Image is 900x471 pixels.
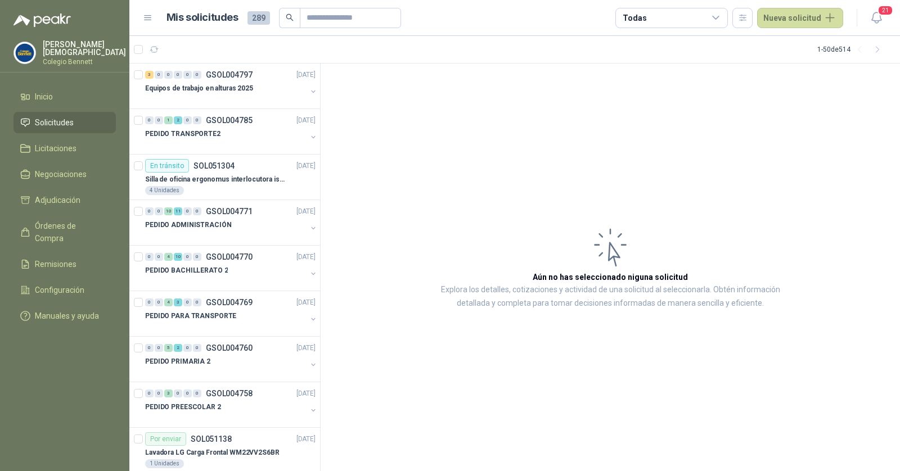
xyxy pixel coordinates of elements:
[155,344,163,352] div: 0
[193,253,201,261] div: 0
[145,114,318,150] a: 0 0 1 2 0 0 GSOL004785[DATE] PEDIDO TRANSPORTE2
[164,390,173,397] div: 3
[296,252,316,262] p: [DATE]
[129,155,320,200] a: En tránsitoSOL051304[DATE] Silla de oficina ergonomus interlocutora isósceles azul4 Unidades
[296,161,316,171] p: [DATE]
[206,344,253,352] p: GSOL004760
[174,390,182,397] div: 0
[877,5,893,16] span: 21
[164,207,173,215] div: 10
[43,40,126,56] p: [PERSON_NAME] [DEMOGRAPHIC_DATA]
[183,344,192,352] div: 0
[13,86,116,107] a: Inicio
[155,116,163,124] div: 0
[13,305,116,327] a: Manuales y ayuda
[35,168,87,180] span: Negociaciones
[174,71,182,79] div: 0
[174,344,182,352] div: 2
[206,298,253,306] p: GSOL004769
[193,116,201,124] div: 0
[35,258,76,270] span: Remisiones
[13,279,116,301] a: Configuración
[145,402,221,413] p: PEDIDO PREESCOLAR 2
[183,71,192,79] div: 0
[166,10,238,26] h1: Mis solicitudes
[13,13,71,27] img: Logo peakr
[145,265,228,276] p: PEDIDO BACHILLERATO 2
[164,116,173,124] div: 1
[164,298,173,306] div: 4
[183,390,192,397] div: 0
[145,459,184,468] div: 1 Unidades
[35,142,76,155] span: Licitaciones
[13,189,116,211] a: Adjudicación
[191,435,232,443] p: SOL051138
[145,356,210,367] p: PEDIDO PRIMARIA 2
[13,138,116,159] a: Licitaciones
[866,8,886,28] button: 21
[817,40,886,58] div: 1 - 50 de 514
[145,250,318,286] a: 0 0 4 10 0 0 GSOL004770[DATE] PEDIDO BACHILLERATO 2
[145,71,154,79] div: 3
[623,12,646,24] div: Todas
[174,298,182,306] div: 3
[35,194,80,206] span: Adjudicación
[286,13,294,21] span: search
[164,253,173,261] div: 4
[433,283,787,310] p: Explora los detalles, cotizaciones y actividad de una solicitud al seleccionarla. Obtén informaci...
[757,8,843,28] button: Nueva solicitud
[43,58,126,65] p: Colegio Bennett
[206,253,253,261] p: GSOL004770
[145,207,154,215] div: 0
[145,296,318,332] a: 0 0 4 3 0 0 GSOL004769[DATE] PEDIDO PARA TRANSPORTE
[174,207,182,215] div: 11
[164,71,173,79] div: 0
[145,116,154,124] div: 0
[296,434,316,445] p: [DATE]
[145,129,220,139] p: PEDIDO TRANSPORTE2
[206,116,253,124] p: GSOL004785
[296,115,316,126] p: [DATE]
[296,206,316,217] p: [DATE]
[193,390,201,397] div: 0
[13,112,116,133] a: Solicitudes
[193,207,201,215] div: 0
[296,70,316,80] p: [DATE]
[13,215,116,249] a: Órdenes de Compra
[35,90,53,103] span: Inicio
[145,432,186,446] div: Por enviar
[145,447,280,458] p: Lavadora LG Carga Frontal WM22VV2S6BR
[13,164,116,185] a: Negociaciones
[35,220,105,244] span: Órdenes de Compra
[206,71,253,79] p: GSOL004797
[296,297,316,308] p: [DATE]
[155,207,163,215] div: 0
[206,390,253,397] p: GSOL004758
[183,298,192,306] div: 0
[35,310,99,322] span: Manuales y ayuda
[183,116,192,124] div: 0
[145,344,154,352] div: 0
[155,71,163,79] div: 0
[183,253,192,261] div: 0
[296,388,316,399] p: [DATE]
[164,344,173,352] div: 5
[35,284,84,296] span: Configuración
[155,253,163,261] div: 0
[155,298,163,306] div: 0
[145,205,318,241] a: 0 0 10 11 0 0 GSOL004771[DATE] PEDIDO ADMINISTRACIÓN
[13,253,116,275] a: Remisiones
[145,390,154,397] div: 0
[145,341,318,377] a: 0 0 5 2 0 0 GSOL004760[DATE] PEDIDO PRIMARIA 2
[145,311,236,321] p: PEDIDO PARA TRANSPORTE
[145,83,253,94] p: Equipos de trabajo en alturas 2025
[193,344,201,352] div: 0
[193,298,201,306] div: 0
[174,116,182,124] div: 2
[145,387,318,423] a: 0 0 3 0 0 0 GSOL004758[DATE] PEDIDO PREESCOLAR 2
[145,253,154,261] div: 0
[533,271,688,283] h3: Aún no has seleccionado niguna solicitud
[145,186,184,195] div: 4 Unidades
[35,116,74,129] span: Solicitudes
[206,207,253,215] p: GSOL004771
